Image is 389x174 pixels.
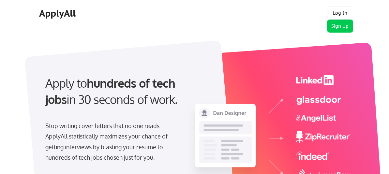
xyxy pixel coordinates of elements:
div: Apply to in 30 seconds of work. [45,75,204,108]
div: ApplyAll [39,8,78,19]
button: Log In [327,7,353,20]
strong: hundreds of tech jobs [45,76,178,107]
div: Stop writing cover letters that no one reads. ApplyAll statistically maximizes your chance of get... [45,121,178,163]
button: Sign Up [327,20,353,33]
